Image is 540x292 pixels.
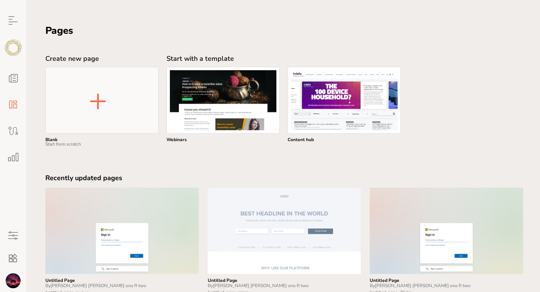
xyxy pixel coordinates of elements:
div: By [PERSON_NAME] [PERSON_NAME] one R two [370,283,523,288]
h2: Recently updated pages [45,174,532,182]
div: By [PERSON_NAME] [PERSON_NAME] one R two [45,283,199,288]
div: Untitled Page [208,278,361,283]
button: + [85,81,111,120]
div: Webinars [166,137,280,141]
img: logo.svg [5,39,22,56]
div: Blank [45,137,159,141]
div: Content hub [288,137,401,141]
div: Untitled Page [370,278,523,283]
div: Untitled Page [45,278,199,283]
h5: Start with a template [166,55,280,64]
div: By [PERSON_NAME] [PERSON_NAME] one R two [208,283,361,288]
h5: Create new page [45,55,159,64]
img: 1c73db66-f297-4223-9a32-f50e15ed321b [6,273,21,288]
div: Start from scratch [45,142,159,146]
